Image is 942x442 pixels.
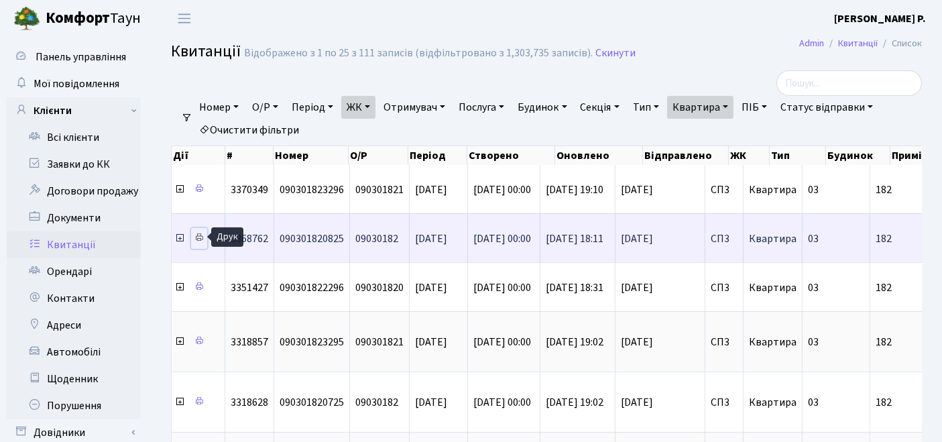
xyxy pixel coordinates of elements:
a: Панель управління [7,44,141,70]
a: [PERSON_NAME] Р. [834,11,926,27]
th: Тип [770,146,826,165]
a: Автомобілі [7,339,141,366]
a: Отримувач [378,96,451,119]
div: Друк [211,227,243,247]
th: ЖК [729,146,770,165]
span: 3318857 [231,335,268,349]
a: Квартира [667,96,733,119]
span: СП3 [711,233,738,244]
span: [DATE] 00:00 [473,335,531,349]
span: [DATE] [621,184,699,195]
a: Договори продажу [7,178,141,205]
span: Квитанції [171,40,241,63]
span: 090301823296 [280,182,344,197]
a: Документи [7,205,141,231]
a: Орендарі [7,258,141,285]
span: 3318628 [231,395,268,410]
input: Пошук... [776,70,922,96]
span: 03 [808,231,819,246]
span: 03 [808,280,819,295]
span: [DATE] [415,395,447,410]
span: [DATE] 19:02 [546,395,603,410]
a: Будинок [512,96,572,119]
span: 090301820825 [280,231,344,246]
a: Всі клієнти [7,124,141,151]
a: Скинути [595,47,636,60]
span: [DATE] 00:00 [473,280,531,295]
span: 09030182 [355,231,398,246]
span: [DATE] [415,280,447,295]
nav: breadcrumb [779,30,942,58]
div: Відображено з 1 по 25 з 111 записів (відфільтровано з 1,303,735 записів). [244,47,593,60]
span: 090301821 [355,182,404,197]
span: [DATE] 18:11 [546,231,603,246]
span: [DATE] 19:10 [546,182,603,197]
b: [PERSON_NAME] Р. [834,11,926,26]
span: Квартира [749,182,797,197]
span: [DATE] [415,335,447,349]
th: Дії [172,146,225,165]
span: Квартира [749,395,797,410]
span: [DATE] 00:00 [473,182,531,197]
th: О/Р [349,146,408,165]
span: [DATE] 19:02 [546,335,603,349]
span: 09030182 [355,395,398,410]
th: Створено [467,146,555,165]
a: Квитанції [7,231,141,258]
span: СП3 [711,184,738,195]
li: Список [878,36,922,51]
span: 3351427 [231,280,268,295]
a: ПІБ [736,96,772,119]
a: Тип [628,96,664,119]
b: Комфорт [46,7,110,29]
th: Будинок [826,146,890,165]
th: Номер [274,146,349,165]
th: # [225,146,274,165]
span: СП3 [711,282,738,293]
span: [DATE] 18:31 [546,280,603,295]
span: [DATE] [415,231,447,246]
th: Оновлено [555,146,643,165]
a: Номер [194,96,244,119]
span: 03 [808,182,819,197]
a: Admin [799,36,824,50]
span: [DATE] [621,337,699,347]
a: Секція [575,96,625,119]
img: logo.png [13,5,40,32]
a: Порушення [7,392,141,419]
span: 090301820725 [280,395,344,410]
button: Переключити навігацію [168,7,201,30]
span: Мої повідомлення [34,76,119,91]
span: Панель управління [36,50,126,64]
span: 090301820 [355,280,404,295]
a: Очистити фільтри [194,119,304,142]
span: Таун [46,7,141,30]
span: [DATE] [621,233,699,244]
span: СП3 [711,337,738,347]
span: 03 [808,395,819,410]
span: [DATE] [621,397,699,408]
span: 03 [808,335,819,349]
span: Квартира [749,231,797,246]
span: 090301823295 [280,335,344,349]
a: Щоденник [7,366,141,392]
span: 090301822296 [280,280,344,295]
span: 090301821 [355,335,404,349]
a: Послуга [453,96,510,119]
a: Мої повідомлення [7,70,141,97]
a: Клієнти [7,97,141,124]
a: Заявки до КК [7,151,141,178]
span: [DATE] [415,182,447,197]
span: [DATE] [621,282,699,293]
span: 3370349 [231,182,268,197]
span: [DATE] 00:00 [473,395,531,410]
span: [DATE] 00:00 [473,231,531,246]
span: 3368762 [231,231,268,246]
span: СП3 [711,397,738,408]
a: Період [286,96,339,119]
a: О/Р [247,96,284,119]
a: ЖК [341,96,375,119]
a: Адреси [7,312,141,339]
a: Контакти [7,285,141,312]
th: Відправлено [643,146,728,165]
